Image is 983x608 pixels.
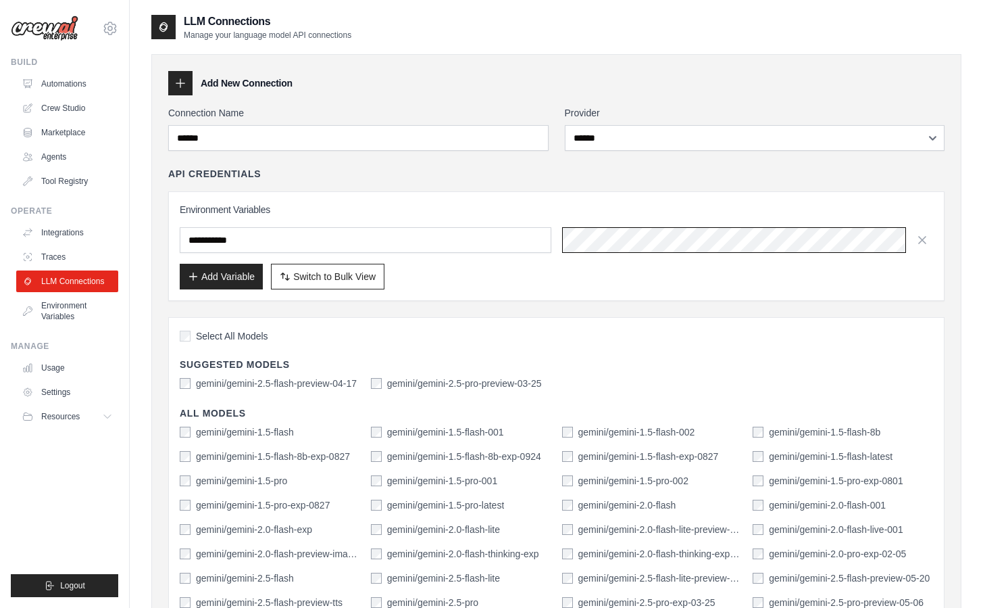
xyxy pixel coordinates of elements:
label: gemini/gemini-2.0-flash-lite-preview-02-05 [578,523,742,536]
input: gemini/gemini-1.5-flash-latest [753,451,763,462]
label: gemini/gemini-2.5-flash [196,571,294,585]
input: gemini/gemini-2.5-flash-preview-04-17 [180,378,191,389]
input: gemini/gemini-2.0-pro-exp-02-05 [753,548,763,559]
label: gemini/gemini-2.5-pro-preview-03-25 [387,377,542,390]
label: gemini/gemini-2.0-flash-exp [196,523,312,536]
p: Manage your language model API connections [184,30,351,41]
input: gemini/gemini-1.5-flash-002 [562,427,573,438]
input: gemini/gemini-2.5-pro [371,597,382,608]
input: Select All Models [180,331,191,342]
label: gemini/gemini-1.5-flash-exp-0827 [578,450,719,463]
input: gemini/gemini-2.5-pro-preview-03-25 [371,378,382,389]
input: gemini/gemini-1.5-flash-001 [371,427,382,438]
label: gemini/gemini-2.5-flash-preview-04-17 [196,377,357,390]
label: gemini/gemini-1.5-flash [196,425,294,439]
label: gemini/gemini-1.5-pro [196,474,287,488]
input: gemini/gemini-1.5-pro [180,475,191,486]
div: Operate [11,206,118,216]
input: gemini/gemini-2.5-pro-preview-05-06 [753,597,763,608]
input: gemini/gemini-2.5-flash-lite [371,573,382,584]
input: gemini/gemini-1.5-pro-002 [562,475,573,486]
input: gemini/gemini-2.5-flash-preview-tts [180,597,191,608]
input: gemini/gemini-1.5-pro-001 [371,475,382,486]
label: gemini/gemini-1.5-pro-002 [578,474,688,488]
label: gemini/gemini-2.5-flash-lite-preview-06-17 [578,571,742,585]
button: Logout [11,574,118,597]
label: gemini/gemini-1.5-flash-002 [578,425,695,439]
label: gemini/gemini-2.0-flash-thinking-exp [387,547,539,561]
input: gemini/gemini-1.5-flash-8b [753,427,763,438]
h4: All Models [180,406,933,420]
input: gemini/gemini-2.0-flash-thinking-exp [371,548,382,559]
input: gemini/gemini-1.5-pro-exp-0801 [753,475,763,486]
label: gemini/gemini-1.5-pro-exp-0801 [769,474,903,488]
label: gemini/gemini-1.5-pro-exp-0827 [196,498,330,512]
a: Traces [16,246,118,268]
input: gemini/gemini-2.0-flash-exp [180,524,191,535]
label: gemini/gemini-2.5-flash-lite [387,571,500,585]
label: gemini/gemini-1.5-flash-8b-exp-0827 [196,450,350,463]
label: gemini/gemini-2.0-flash-preview-image-generation [196,547,360,561]
h4: API Credentials [168,167,261,181]
a: Crew Studio [16,97,118,119]
input: gemini/gemini-2.0-flash-lite-preview-02-05 [562,524,573,535]
label: gemini/gemini-1.5-flash-001 [387,425,504,439]
span: Select All Models [196,329,268,343]
input: gemini/gemini-2.5-flash [180,573,191,584]
h3: Add New Connection [201,76,293,90]
span: Logout [60,580,85,591]
label: Connection Name [168,106,549,120]
input: gemini/gemini-1.5-flash [180,427,191,438]
a: Integrations [16,222,118,243]
button: Add Variable [180,264,263,289]
div: Manage [11,341,118,352]
a: Automations [16,73,118,95]
label: gemini/gemini-2.0-pro-exp-02-05 [769,547,906,561]
button: Resources [16,406,118,427]
a: LLM Connections [16,271,118,292]
div: Build [11,57,118,68]
a: Usage [16,357,118,379]
label: gemini/gemini-1.5-flash-latest [769,450,892,463]
label: Provider [565,106,945,120]
label: gemini/gemini-2.0-flash-001 [769,498,886,512]
h2: LLM Connections [184,14,351,30]
input: gemini/gemini-2.5-flash-preview-05-20 [753,573,763,584]
input: gemini/gemini-2.0-flash-live-001 [753,524,763,535]
span: Switch to Bulk View [293,270,376,283]
label: gemini/gemini-2.5-flash-preview-05-20 [769,571,930,585]
input: gemini/gemini-1.5-pro-latest [371,500,382,511]
a: Marketplace [16,122,118,143]
label: gemini/gemini-2.0-flash-lite [387,523,500,536]
img: Logo [11,16,78,41]
button: Switch to Bulk View [271,264,384,289]
input: gemini/gemini-1.5-flash-8b-exp-0924 [371,451,382,462]
label: gemini/gemini-1.5-pro-latest [387,498,505,512]
input: gemini/gemini-1.5-pro-exp-0827 [180,500,191,511]
h3: Environment Variables [180,203,933,216]
h4: Suggested Models [180,358,933,371]
a: Agents [16,146,118,168]
span: Resources [41,411,80,422]
label: gemini/gemini-1.5-pro-001 [387,474,497,488]
label: gemini/gemini-2.0-flash [578,498,676,512]
input: gemini/gemini-2.5-flash-lite-preview-06-17 [562,573,573,584]
a: Tool Registry [16,170,118,192]
input: gemini/gemini-2.0-flash [562,500,573,511]
label: gemini/gemini-2.0-flash-live-001 [769,523,903,536]
a: Settings [16,381,118,403]
input: gemini/gemini-1.5-flash-8b-exp-0827 [180,451,191,462]
a: Environment Variables [16,295,118,327]
input: gemini/gemini-1.5-flash-exp-0827 [562,451,573,462]
input: gemini/gemini-2.0-flash-preview-image-generation [180,548,191,559]
input: gemini/gemini-2.0-flash-thinking-exp-01-21 [562,548,573,559]
input: gemini/gemini-2.5-pro-exp-03-25 [562,597,573,608]
label: gemini/gemini-2.0-flash-thinking-exp-01-21 [578,547,742,561]
input: gemini/gemini-2.0-flash-lite [371,524,382,535]
label: gemini/gemini-1.5-flash-8b [769,425,880,439]
label: gemini/gemini-1.5-flash-8b-exp-0924 [387,450,541,463]
input: gemini/gemini-2.0-flash-001 [753,500,763,511]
